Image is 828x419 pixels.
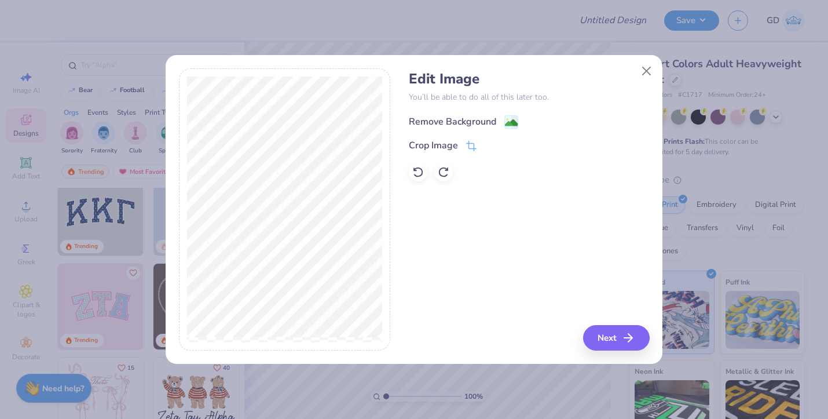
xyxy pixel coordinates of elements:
button: Close [636,60,658,82]
div: Remove Background [409,115,496,129]
div: Crop Image [409,139,458,152]
h4: Edit Image [409,71,649,88]
button: Next [583,325,650,351]
p: You’ll be able to do all of this later too. [409,91,649,103]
